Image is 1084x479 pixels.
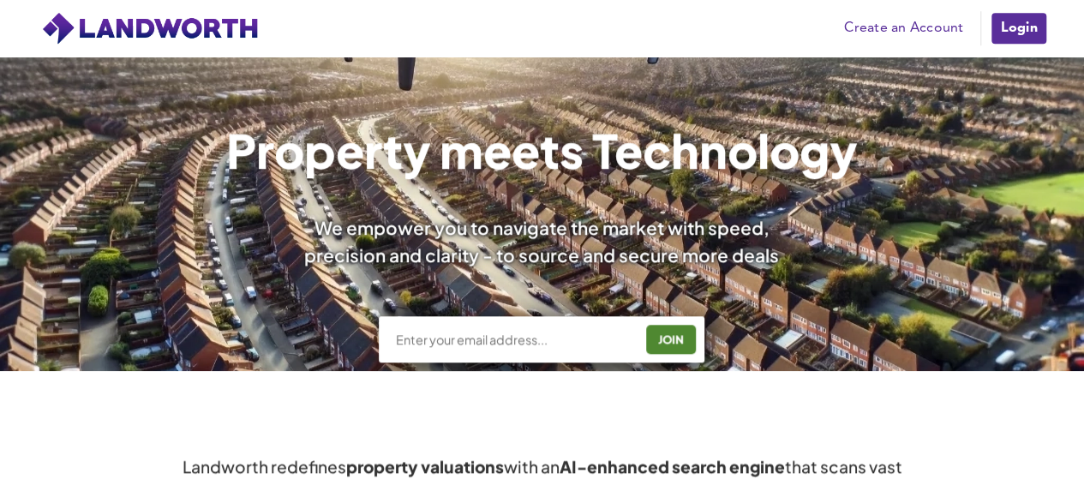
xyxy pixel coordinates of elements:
div: We empower you to navigate the market with speed, precision and clarity - to source and secure mo... [282,214,803,267]
a: Login [990,11,1047,45]
div: JOIN [652,326,692,353]
a: Create an Account [835,15,972,41]
button: JOIN [647,325,697,354]
h1: Property meets Technology [226,127,858,173]
strong: AI-enhanced search engine [560,456,785,476]
strong: property valuations [346,456,504,476]
input: Enter your email address... [395,331,634,348]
